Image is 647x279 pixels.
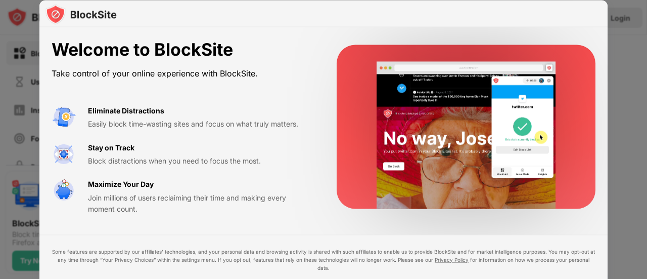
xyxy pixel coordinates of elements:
div: Maximize Your Day [88,179,154,190]
img: logo-blocksite.svg [45,4,117,24]
img: value-avoid-distractions.svg [52,105,76,129]
div: Some features are supported by our affiliates’ technologies, and your personal data and browsing ... [52,247,595,271]
img: value-safe-time.svg [52,179,76,203]
div: Welcome to BlockSite [52,39,312,60]
div: Eliminate Distractions [88,105,164,116]
img: value-focus.svg [52,142,76,166]
a: Privacy Policy [435,256,469,262]
div: Block distractions when you need to focus the most. [88,155,312,166]
div: Join millions of users reclaiming their time and making every moment count. [88,192,312,215]
div: Easily block time-wasting sites and focus on what truly matters. [88,118,312,130]
div: Take control of your online experience with BlockSite. [52,66,312,81]
div: Stay on Track [88,142,134,153]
